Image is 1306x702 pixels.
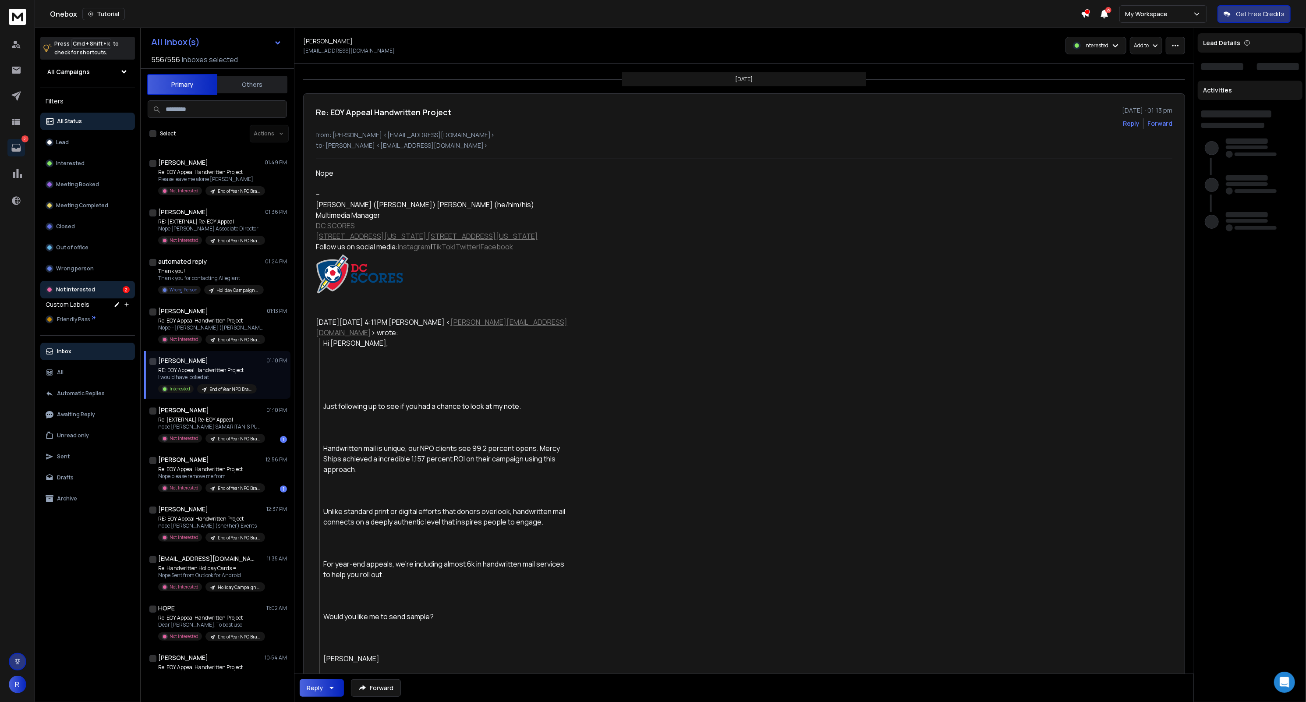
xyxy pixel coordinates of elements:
[40,113,135,130] button: All Status
[56,244,88,251] p: Out of office
[40,134,135,151] button: Lead
[218,584,260,591] p: Holiday Campaign SN Contacts
[1122,106,1172,115] p: [DATE] : 01:13 pm
[265,159,287,166] p: 01:49 PM
[40,448,135,465] button: Sent
[265,456,287,463] p: 12:56 PM
[50,8,1081,20] div: Onebox
[158,208,208,216] h1: [PERSON_NAME]
[57,495,77,502] p: Archive
[158,317,263,324] p: Re: EOY Appeal Handwritten Project
[158,505,208,514] h1: [PERSON_NAME]
[1274,672,1295,693] div: Open Intercom Messenger
[21,135,28,142] p: 2
[209,386,251,393] p: End of Year NPO Brass
[160,130,176,137] label: Select
[57,348,71,355] p: Inbox
[144,33,289,51] button: All Inbox(s)
[158,324,263,331] p: Nope -- [PERSON_NAME] ([PERSON_NAME]) [PERSON_NAME]
[158,604,175,613] h1: HOPE
[316,252,403,296] img: AIorK4yVcjAZ2sTYk87gSOsgGH2g1UpFkJgDpRp1ux8PzAjYW7Kc_i9uxuNAvADL4yblA5wM5l3oh-4
[267,308,287,315] p: 01:13 PM
[158,356,208,365] h1: [PERSON_NAME]
[40,364,135,381] button: All
[40,239,135,256] button: Out of office
[1084,42,1108,49] p: Interested
[316,241,572,252] div: Follow us on social media: | | |
[307,684,323,692] div: Reply
[170,435,198,442] p: Not Interested
[7,139,25,156] a: 2
[300,679,344,697] button: Reply
[280,436,287,443] div: 1
[316,131,1172,139] p: from: [PERSON_NAME] <[EMAIL_ADDRESS][DOMAIN_NAME]>
[1134,42,1149,49] p: Add to
[158,158,208,167] h1: [PERSON_NAME]
[316,210,572,220] div: Multimedia Manager
[40,385,135,402] button: Automatic Replies
[158,466,263,473] p: Re: EOY Appeal Handwritten Project
[158,307,208,316] h1: [PERSON_NAME]
[218,238,260,244] p: End of Year NPO Brass
[40,218,135,235] button: Closed
[1236,10,1285,18] p: Get Free Credits
[158,225,263,232] p: Nope [PERSON_NAME] Associate Director
[40,260,135,277] button: Wrong person
[158,572,263,579] p: Nope Sent from Outlook for Android
[1198,81,1302,100] div: Activities
[158,268,263,275] p: Thank you!
[56,265,94,272] p: Wrong person
[56,139,69,146] p: Lead
[158,218,263,225] p: RE: [EXTERNAL] Re: EOY Appeal
[303,37,353,46] h1: [PERSON_NAME]
[158,275,263,282] p: Thank you for contacting Allegiant
[40,95,135,107] h3: Filters
[280,486,287,493] div: 1
[432,242,454,252] a: TikTok
[218,535,260,541] p: End of Year NPO Brass
[40,176,135,193] button: Meeting Booked
[46,300,89,309] h3: Custom Labels
[456,242,479,252] a: Twitter
[218,485,260,492] p: End of Year NPO Brass
[1125,10,1171,18] p: My Workspace
[1105,7,1111,13] span: 22
[57,411,95,418] p: Awaiting Reply
[40,197,135,214] button: Meeting Completed
[316,317,572,338] div: [DATE][DATE] 4:11 PM [PERSON_NAME] < > wrote:
[218,188,260,195] p: End of Year NPO Brass
[218,436,260,442] p: End of Year NPO Brass
[151,38,200,46] h1: All Inbox(s)
[481,242,513,252] a: Facebook
[56,223,75,230] p: Closed
[303,47,395,54] p: [EMAIL_ADDRESS][DOMAIN_NAME]
[158,257,207,266] h1: automated reply
[47,67,90,76] h1: All Campaigns
[56,286,95,293] p: Not Interested
[57,474,74,481] p: Drafts
[316,106,452,118] h1: Re: EOY Appeal Handwritten Project
[123,286,130,293] div: 2
[56,202,108,209] p: Meeting Completed
[316,141,1172,150] p: to: [PERSON_NAME] <[EMAIL_ADDRESS][DOMAIN_NAME]>
[54,39,119,57] p: Press to check for shortcuts.
[170,336,198,343] p: Not Interested
[9,676,26,693] button: R
[56,160,85,167] p: Interested
[1203,39,1240,47] p: Lead Details
[182,54,238,65] h3: Inboxes selected
[170,633,198,640] p: Not Interested
[218,337,260,343] p: End of Year NPO Brass
[265,258,287,265] p: 01:24 PM
[735,76,753,83] p: [DATE]
[40,281,135,298] button: Not Interested2
[351,679,401,697] button: Forward
[40,427,135,444] button: Unread only
[158,416,263,423] p: Re: [EXTERNAL] Re: EOY Appeal
[158,374,257,381] p: I would have looked at
[158,522,263,529] p: nope [PERSON_NAME] (she/her) Events
[266,357,287,364] p: 01:10 PM
[170,237,198,244] p: Not Interested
